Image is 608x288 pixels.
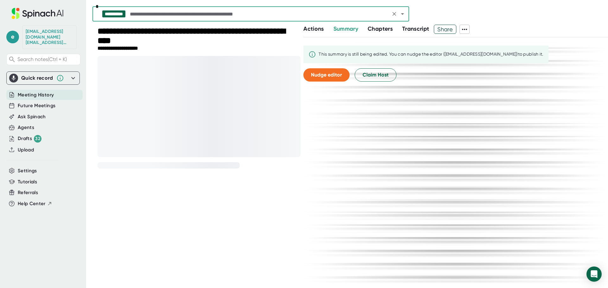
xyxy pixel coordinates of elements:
[398,9,407,18] button: Open
[18,124,34,131] button: Agents
[402,25,429,33] button: Transcript
[368,25,393,32] span: Chapters
[586,267,602,282] div: Open Intercom Messenger
[18,178,37,186] button: Tutorials
[333,25,358,33] button: Summary
[18,135,41,143] div: Drafts
[18,200,52,207] button: Help Center
[434,25,456,34] button: Share
[18,113,46,120] button: Ask Spinach
[18,91,54,99] button: Meeting History
[18,146,34,154] button: Upload
[17,56,67,62] span: Search notes (Ctrl + K)
[9,72,77,84] div: Quick record
[333,25,358,32] span: Summary
[18,135,41,143] button: Drafts 32
[303,68,350,82] button: Nudge editor
[363,71,389,79] span: Claim Host
[18,189,38,196] button: Referrals
[18,200,46,207] span: Help Center
[21,75,53,81] div: Quick record
[6,31,19,43] span: e
[402,25,429,32] span: Transcript
[18,102,55,109] button: Future Meetings
[18,167,37,175] button: Settings
[368,25,393,33] button: Chapters
[303,25,324,32] span: Actions
[434,24,456,35] span: Share
[303,25,324,33] button: Actions
[355,68,396,82] button: Claim Host
[34,135,41,143] div: 32
[311,72,342,78] span: Nudge editor
[26,29,73,46] div: edotson@starrez.com edotson@starrez.com
[319,52,543,57] div: This summary is still being edited. You can nudge the editor ([EMAIL_ADDRESS][DOMAIN_NAME]) to pu...
[390,9,399,18] button: Clear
